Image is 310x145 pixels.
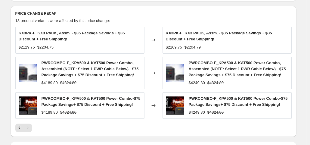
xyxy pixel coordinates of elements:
nav: Pagination [15,124,32,132]
div: $4189.80 [42,109,58,115]
strike: $4324.80 [60,80,76,86]
div: $2169.75 [166,44,182,50]
div: $4189.80 [42,80,58,86]
span: 18 product variants were affected by this price change: [15,18,110,23]
h6: PRICE CHANGE RECAP [15,11,292,16]
strike: $4324.80 [207,109,224,115]
span: PWRCOMBO-F_KPA500 & KAT500 Power Combo, Assembled (NOTE: Select 1 PWR Cable Below) - $75 Package ... [189,61,286,77]
span: KX3PK-F_KX3 PACK, Assm. - $35 Package Savings + $35 Discount + Free Shipping! [19,31,125,41]
strike: $4324.80 [60,109,76,115]
div: $2129.75 [19,44,35,50]
img: Combo_Banner_1200_80x.jpg [19,96,37,115]
strike: $2204.75 [37,44,54,50]
strike: $2204.79 [184,44,201,50]
div: $4249.80 [189,109,205,115]
button: Previous [15,124,24,132]
span: KX3PK-F_KX3 PACK, Assm. - $35 Package Savings + $35 Discount + Free Shipping! [166,31,272,41]
img: PowerCombo_80x.jpg [19,64,37,82]
img: PowerCombo_80x.jpg [166,64,184,82]
strike: $4324.80 [207,80,224,86]
span: PWRCOMBO-F_KPA500 & KAT500 Power Combo-$75 Package Savings+ $75 Discount + Free Shipping! [42,96,141,107]
div: $4249.80 [189,80,205,86]
span: PWRCOMBO-F_KPA500 & KAT500 Power Combo, Assembled (NOTE: Select 1 PWR Cable Below) - $75 Package ... [42,61,139,77]
span: PWRCOMBO-F_KPA500 & KAT500 Power Combo-$75 Package Savings+ $75 Discount + Free Shipping! [189,96,288,107]
img: Combo_Banner_1200_80x.jpg [166,96,184,115]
